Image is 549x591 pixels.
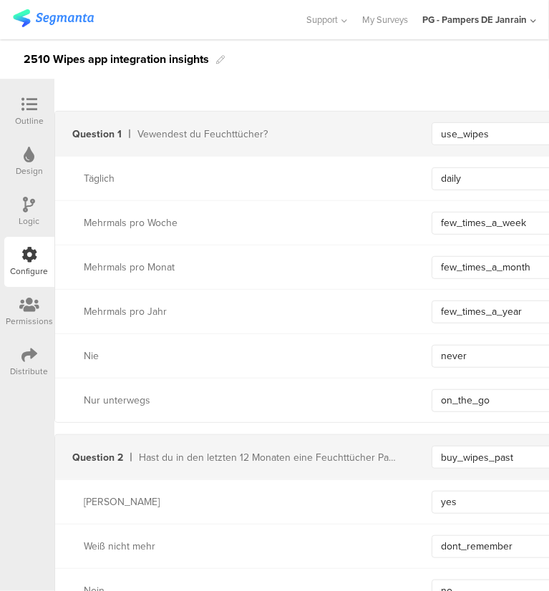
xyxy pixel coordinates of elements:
div: Weiß nicht mehr [84,539,397,554]
div: Nie [84,348,397,363]
div: Question 1 [72,127,122,142]
div: Design [16,165,43,177]
div: 2510 Wipes app integration insights [24,48,209,71]
div: Distribute [11,365,49,378]
div: Configure [11,265,49,278]
div: Question 2 [72,450,123,465]
div: Täglich [84,171,397,186]
img: segmanta logo [13,9,94,27]
div: Logic [19,215,40,228]
div: Permissions [6,315,53,328]
div: Mehrmals pro Monat [84,260,397,275]
div: Hast du in den letzten 12 Monaten eine Feuchttücher Packung von Pampers gekauft? [139,450,397,465]
div: Outline [15,114,44,127]
span: Support [307,13,339,26]
div: PG - Pampers DE Janrain [422,13,527,26]
div: Mehrmals pro Woche [84,215,397,230]
div: Vewendest du Feuchttücher? [137,127,397,142]
div: Nur unterwegs [84,393,397,408]
div: Ja [84,494,397,509]
div: Mehrmals pro Jahr [84,304,397,319]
